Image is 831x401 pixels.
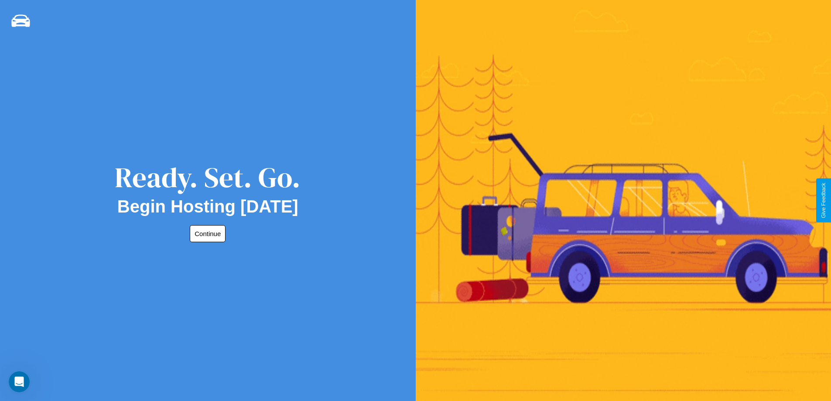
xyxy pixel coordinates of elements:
button: Continue [190,225,226,242]
h2: Begin Hosting [DATE] [117,197,298,216]
iframe: Intercom live chat [9,371,30,392]
div: Ready. Set. Go. [115,158,301,197]
div: Give Feedback [821,183,827,218]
